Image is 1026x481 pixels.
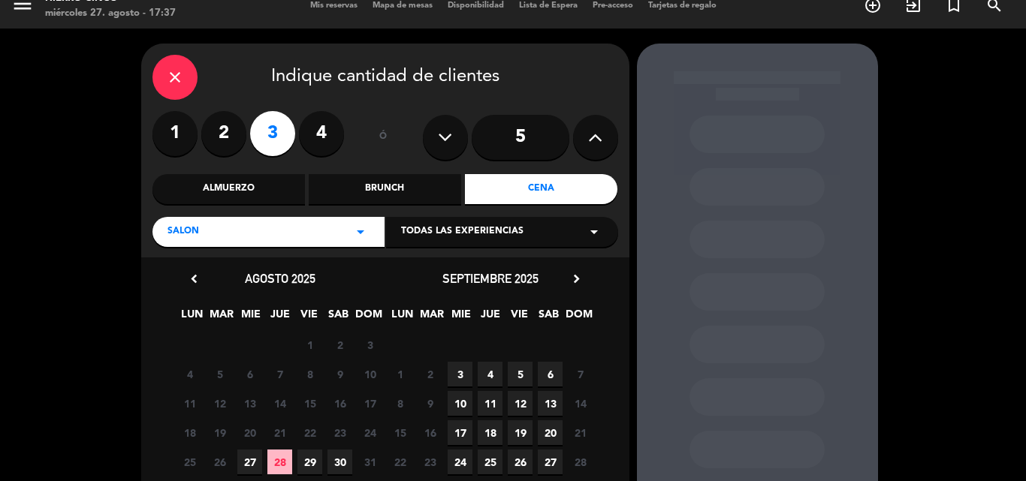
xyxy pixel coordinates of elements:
[566,305,590,330] span: DOM
[327,391,352,416] span: 16
[297,305,321,330] span: VIE
[478,420,502,445] span: 18
[418,449,442,474] span: 23
[448,449,472,474] span: 24
[358,332,382,357] span: 3
[388,449,412,474] span: 22
[358,420,382,445] span: 24
[536,305,561,330] span: SAB
[388,420,412,445] span: 15
[538,362,563,386] span: 6
[508,449,533,474] span: 26
[568,362,593,386] span: 7
[585,2,641,10] span: Pre-acceso
[152,55,618,100] div: Indique cantidad de clientes
[267,449,292,474] span: 28
[478,449,502,474] span: 25
[478,391,502,416] span: 11
[207,362,232,386] span: 5
[507,305,532,330] span: VIE
[238,305,263,330] span: MIE
[309,174,461,204] div: Brunch
[419,305,444,330] span: MAR
[297,449,322,474] span: 29
[508,391,533,416] span: 12
[267,362,292,386] span: 7
[201,111,246,156] label: 2
[585,223,603,241] i: arrow_drop_down
[448,391,472,416] span: 10
[478,362,502,386] span: 4
[442,271,539,286] span: septiembre 2025
[152,111,198,156] label: 1
[297,391,322,416] span: 15
[359,111,408,164] div: ó
[245,271,315,286] span: agosto 2025
[250,111,295,156] label: 3
[358,449,382,474] span: 31
[448,420,472,445] span: 17
[177,449,202,474] span: 25
[327,449,352,474] span: 30
[327,362,352,386] span: 9
[538,449,563,474] span: 27
[267,420,292,445] span: 21
[237,449,262,474] span: 27
[418,391,442,416] span: 9
[538,420,563,445] span: 20
[177,391,202,416] span: 11
[177,420,202,445] span: 18
[299,111,344,156] label: 4
[327,420,352,445] span: 23
[297,332,322,357] span: 1
[326,305,351,330] span: SAB
[568,449,593,474] span: 28
[303,2,365,10] span: Mis reservas
[167,224,199,239] span: SALON
[358,391,382,416] span: 17
[388,391,412,416] span: 8
[440,2,511,10] span: Disponibilidad
[508,362,533,386] span: 5
[297,362,322,386] span: 8
[166,68,184,86] i: close
[401,224,524,239] span: Todas las experiencias
[352,223,370,241] i: arrow_drop_down
[478,305,502,330] span: JUE
[207,449,232,474] span: 26
[297,420,322,445] span: 22
[358,362,382,386] span: 10
[365,2,440,10] span: Mapa de mesas
[355,305,380,330] span: DOM
[448,305,473,330] span: MIE
[237,362,262,386] span: 6
[508,420,533,445] span: 19
[538,391,563,416] span: 13
[388,362,412,386] span: 1
[177,362,202,386] span: 4
[45,6,176,21] div: miércoles 27. agosto - 17:37
[465,174,617,204] div: Cena
[327,332,352,357] span: 2
[418,420,442,445] span: 16
[511,2,585,10] span: Lista de Espera
[448,362,472,386] span: 3
[209,305,234,330] span: MAR
[152,174,305,204] div: Almuerzo
[180,305,204,330] span: LUN
[641,2,724,10] span: Tarjetas de regalo
[569,271,584,287] i: chevron_right
[186,271,202,287] i: chevron_left
[207,391,232,416] span: 12
[267,305,292,330] span: JUE
[390,305,415,330] span: LUN
[568,420,593,445] span: 21
[237,391,262,416] span: 13
[237,420,262,445] span: 20
[267,391,292,416] span: 14
[568,391,593,416] span: 14
[418,362,442,386] span: 2
[207,420,232,445] span: 19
